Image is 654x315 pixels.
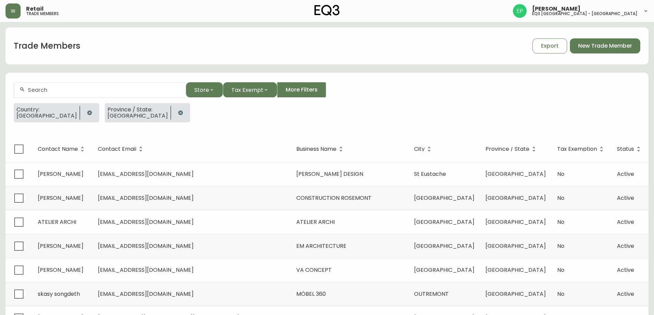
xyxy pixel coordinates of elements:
[414,170,446,178] span: St Eustache
[38,194,83,202] span: [PERSON_NAME]
[16,113,77,119] span: [GEOGRAPHIC_DATA]
[617,266,634,274] span: Active
[314,5,340,16] img: logo
[414,146,434,152] span: City
[557,147,597,151] span: Tax Exemption
[414,242,474,250] span: [GEOGRAPHIC_DATA]
[296,218,335,226] span: ATELIER ARCHI
[617,242,634,250] span: Active
[513,4,527,18] img: edb0eb29d4ff191ed42d19acdf48d771
[485,194,546,202] span: [GEOGRAPHIC_DATA]
[414,147,425,151] span: City
[485,147,529,151] span: Province / State
[570,38,640,53] button: New Trade Member
[231,86,263,94] span: Tax Exempt
[296,242,346,250] span: EM ARCHITECTURE
[98,170,194,178] span: [EMAIL_ADDRESS][DOMAIN_NAME]
[98,290,194,298] span: [EMAIL_ADDRESS][DOMAIN_NAME]
[532,38,567,53] button: Export
[485,218,546,226] span: [GEOGRAPHIC_DATA]
[98,146,145,152] span: Contact Email
[485,266,546,274] span: [GEOGRAPHIC_DATA]
[414,218,474,226] span: [GEOGRAPHIC_DATA]
[28,87,180,93] input: Search
[26,12,59,16] h5: trade members
[485,146,538,152] span: Province / State
[38,242,83,250] span: [PERSON_NAME]
[38,170,83,178] span: [PERSON_NAME]
[617,146,643,152] span: Status
[532,6,581,12] span: [PERSON_NAME]
[414,194,474,202] span: [GEOGRAPHIC_DATA]
[98,242,194,250] span: [EMAIL_ADDRESS][DOMAIN_NAME]
[578,42,632,50] span: New Trade Member
[617,147,634,151] span: Status
[617,290,634,298] span: Active
[557,194,564,202] span: No
[532,12,638,16] h5: eq3 [GEOGRAPHIC_DATA] - [GEOGRAPHIC_DATA]
[557,266,564,274] span: No
[296,194,371,202] span: CONSTRUCTION ROSEMONT
[16,107,77,113] span: Country:
[98,194,194,202] span: [EMAIL_ADDRESS][DOMAIN_NAME]
[26,6,44,12] span: Retail
[414,266,474,274] span: [GEOGRAPHIC_DATA]
[107,107,168,113] span: Province / State:
[557,242,564,250] span: No
[296,147,336,151] span: Business Name
[485,170,546,178] span: [GEOGRAPHIC_DATA]
[38,146,87,152] span: Contact Name
[194,86,209,94] span: Store
[414,290,449,298] span: OUTREMONT
[277,82,326,97] button: More Filters
[223,82,277,97] button: Tax Exempt
[557,290,564,298] span: No
[296,170,363,178] span: [PERSON_NAME] DESIGN
[557,218,564,226] span: No
[286,86,318,94] span: More Filters
[38,266,83,274] span: [PERSON_NAME]
[617,194,634,202] span: Active
[296,290,326,298] span: MÖBEL 360
[38,218,76,226] span: ATELIER ARCHI
[38,290,80,298] span: skasy songdeth
[557,170,564,178] span: No
[557,146,606,152] span: Tax Exemption
[617,218,634,226] span: Active
[14,40,80,52] h1: Trade Members
[98,266,194,274] span: [EMAIL_ADDRESS][DOMAIN_NAME]
[485,242,546,250] span: [GEOGRAPHIC_DATA]
[107,113,168,119] span: [GEOGRAPHIC_DATA]
[98,218,194,226] span: [EMAIL_ADDRESS][DOMAIN_NAME]
[98,147,136,151] span: Contact Email
[38,147,78,151] span: Contact Name
[186,82,223,97] button: Store
[617,170,634,178] span: Active
[296,266,332,274] span: VA CONCEPT
[485,290,546,298] span: [GEOGRAPHIC_DATA]
[541,42,559,50] span: Export
[296,146,345,152] span: Business Name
